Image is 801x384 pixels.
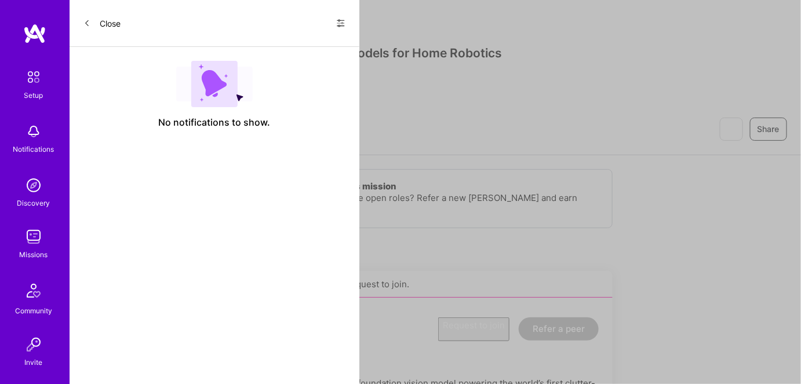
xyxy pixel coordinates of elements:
[22,225,45,248] img: teamwork
[22,120,45,143] img: bell
[23,23,46,44] img: logo
[20,277,48,305] img: Community
[24,89,43,101] div: Setup
[15,305,52,317] div: Community
[17,197,50,209] div: Discovery
[25,356,43,368] div: Invite
[22,333,45,356] img: Invite
[176,61,253,107] img: empty
[83,14,121,32] button: Close
[22,174,45,197] img: discovery
[159,116,271,129] span: No notifications to show.
[21,65,46,89] img: setup
[20,248,48,261] div: Missions
[13,143,54,155] div: Notifications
